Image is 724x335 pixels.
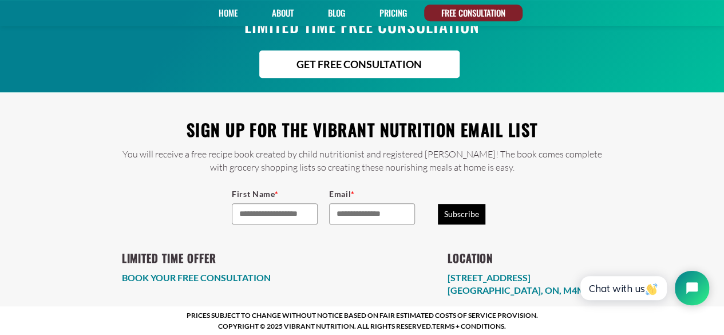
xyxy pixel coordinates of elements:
[448,249,603,269] h2: LOCATION
[296,59,422,69] span: GET FREE CONSULTATION
[438,204,485,224] button: Subscribe
[259,50,460,78] a: GET FREE CONSULTATION
[215,5,242,21] a: Home
[116,115,608,145] h2: Sign up for the Vibrant Nutrition email list
[324,5,349,21] a: Blog
[122,249,271,269] h2: LIMITED TIME OFFER
[244,14,480,38] span: LIMITED TIME FREE CONSULTATION
[432,322,506,330] a: TERMS + CONDITIONS.
[568,261,719,315] iframe: Tidio Chat
[329,188,415,200] label: Email
[187,311,538,330] span: Prices subject to change without notice based on fair estimated costs of service provision. COPYR...
[232,188,318,200] label: First Name
[375,5,411,21] a: PRICING
[122,272,271,283] a: BOOK YOUR FREE CONSULTATION
[268,5,298,21] a: About
[437,5,509,21] a: FREE CONSULTATION
[448,272,603,295] a: [STREET_ADDRESS][GEOGRAPHIC_DATA], ON, M4M 2S1
[116,148,608,174] p: You will receive a free recipe book created by child nutritionist and registered [PERSON_NAME]! T...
